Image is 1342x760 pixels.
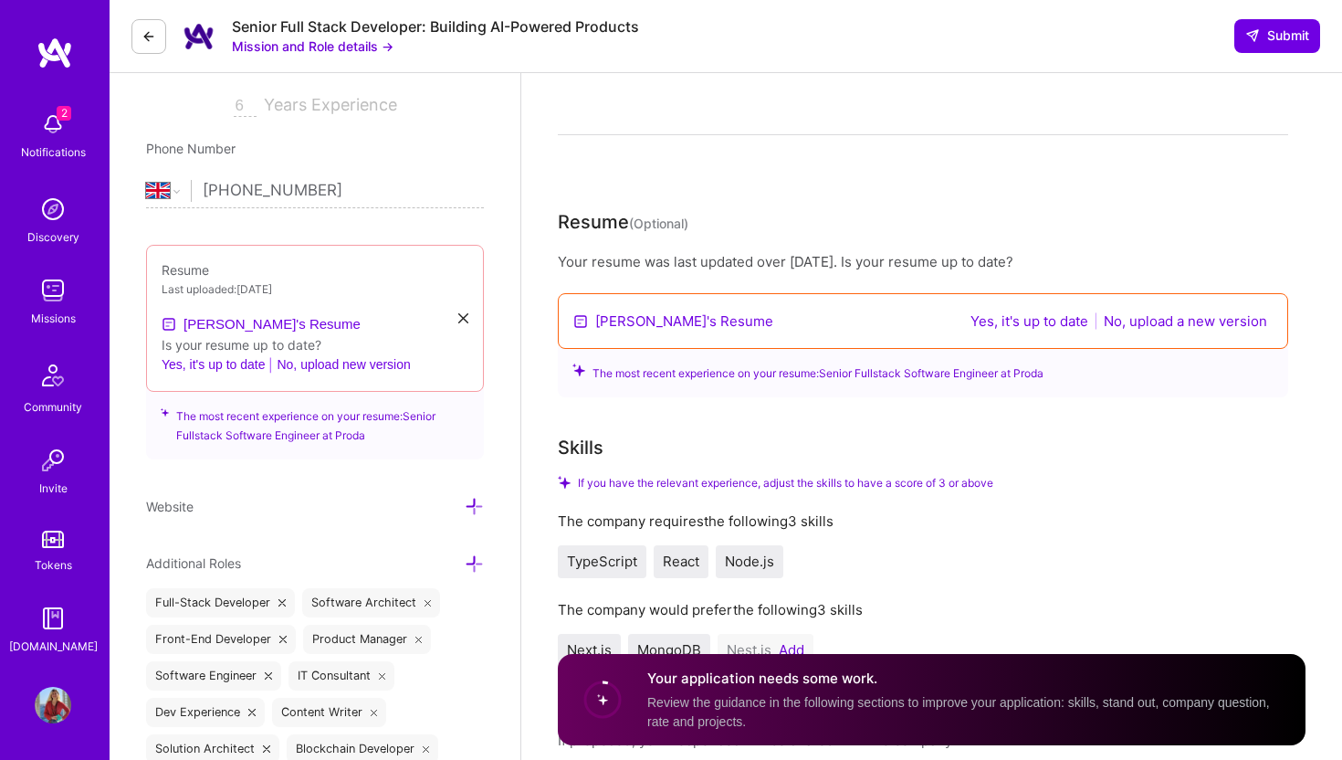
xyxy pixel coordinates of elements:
[637,641,701,659] span: MongoDB
[423,745,430,753] i: icon Close
[567,553,637,570] span: TypeScript
[558,434,603,461] div: Skills
[162,262,209,278] span: Resume
[578,476,993,490] span: If you have the relevant experience, adjust the skills to have a score of 3 or above
[268,355,273,375] span: |
[181,18,217,55] img: Company Logo
[264,95,397,114] span: Years Experience
[277,354,410,376] button: No, upload new version
[1234,19,1320,52] button: Submit
[371,709,378,716] i: icon Close
[779,643,804,658] button: Add
[458,313,468,323] i: icon Close
[35,687,71,723] img: User Avatar
[303,625,432,654] div: Product Manager
[567,641,612,659] span: Next.js
[42,531,64,548] img: tokens
[558,252,1288,271] div: Your resume was last updated over [DATE]. Is your resume up to date?
[595,311,773,331] a: [PERSON_NAME]'s Resume
[161,406,169,419] i: icon SuggestedTeams
[146,381,484,459] div: The most recent experience on your resume: Senior Fullstack Software Engineer at Proda
[31,309,76,328] div: Missions
[572,364,585,376] i: icon SuggestedTeams
[37,37,73,69] img: logo
[302,588,441,617] div: Software Architect
[203,164,484,217] input: +1 (000) 000-0000
[162,280,468,299] div: Last uploaded: [DATE]
[1245,26,1309,45] span: Submit
[629,216,688,231] span: (Optional)
[647,695,1270,729] span: Review the guidance in the following sections to improve your application: skills, stand out, com...
[1245,28,1260,43] i: icon SendLight
[425,599,432,607] i: icon Close
[162,313,361,335] a: [PERSON_NAME]'s Resume
[162,335,468,354] div: Is your resume up to date?
[265,672,272,680] i: icon Close
[146,499,194,514] span: Website
[142,29,156,44] i: icon LeftArrowDark
[965,311,1094,332] button: Yes, it's up to date
[35,272,71,309] img: teamwork
[24,397,82,417] div: Community
[415,636,423,643] i: icon Close
[146,661,281,691] div: Software Engineer
[234,95,257,117] input: XX
[647,670,1284,689] h4: Your application needs some work.
[146,588,295,617] div: Full-Stack Developer
[27,227,79,247] div: Discovery
[663,553,699,570] span: React
[35,191,71,227] img: discovery
[232,37,393,56] button: Mission and Role details →
[35,106,71,142] img: bell
[162,354,265,376] button: Yes, it's up to date
[146,625,296,654] div: Front-End Developer
[1094,312,1098,330] span: |
[35,600,71,637] img: guide book
[30,687,76,723] a: User Avatar
[232,17,639,37] div: Senior Full Stack Developer: Building AI-Powered Products
[57,106,71,121] span: 2
[35,555,72,575] div: Tokens
[288,661,395,691] div: IT Consultant
[278,599,286,607] i: icon Close
[9,637,98,656] div: [DOMAIN_NAME]
[146,555,241,571] span: Additional Roles
[573,314,588,329] img: Resume
[31,354,75,397] img: Community
[35,442,71,479] img: Invite
[558,512,1288,531] div: The company requires the following 3 skills
[21,142,86,162] div: Notifications
[272,698,387,727] div: Content Writer
[725,553,774,570] span: Node.js
[263,745,270,753] i: icon Close
[727,641,771,659] span: Nest.js
[558,208,688,237] div: Resume
[162,317,176,332] img: Resume
[558,476,571,489] i: Check
[558,342,1288,397] div: The most recent experience on your resume: Senior Fullstack Software Engineer at Proda
[279,636,287,643] i: icon Close
[379,672,386,680] i: icon Close
[39,479,68,498] div: Invite
[146,698,265,727] div: Dev Experience
[248,709,256,716] i: icon Close
[558,600,1288,619] div: The company would prefer the following 3 skills
[1098,311,1273,332] button: No, upload a new version
[146,141,236,156] span: Phone Number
